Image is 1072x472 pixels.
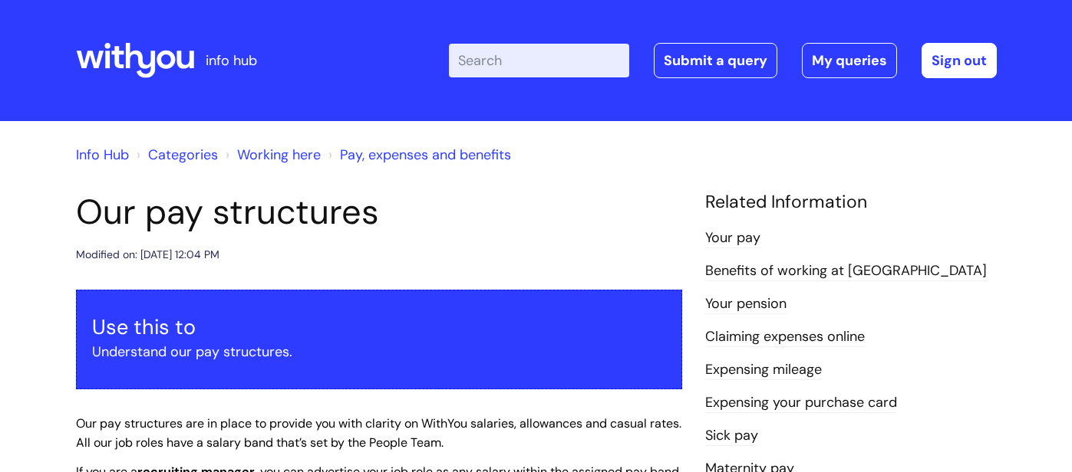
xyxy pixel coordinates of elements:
[237,146,321,164] a: Working here
[222,143,321,167] li: Working here
[705,294,787,314] a: Your pension
[206,48,257,73] p: info hub
[449,44,629,77] input: Search
[705,261,987,281] a: Benefits of working at [GEOGRAPHIC_DATA]
[92,315,666,339] h3: Use this to
[133,143,218,167] li: Solution home
[449,43,997,78] div: | -
[340,146,511,164] a: Pay, expenses and benefits
[76,192,682,233] h1: Our pay structures
[802,43,897,78] a: My queries
[705,393,897,413] a: Expensing your purchase card
[92,339,666,364] p: Understand our pay structures.
[705,192,997,213] h4: Related Information
[76,415,681,451] span: Our pay structures are in place to provide you with clarity on WithYou salaries, allowances and c...
[705,360,822,380] a: Expensing mileage
[654,43,777,78] a: Submit a query
[148,146,218,164] a: Categories
[922,43,997,78] a: Sign out
[705,426,758,446] a: Sick pay
[76,245,219,264] div: Modified on: [DATE] 12:04 PM
[705,228,760,248] a: Your pay
[705,327,865,347] a: Claiming expenses online
[325,143,511,167] li: Pay, expenses and benefits
[76,146,129,164] a: Info Hub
